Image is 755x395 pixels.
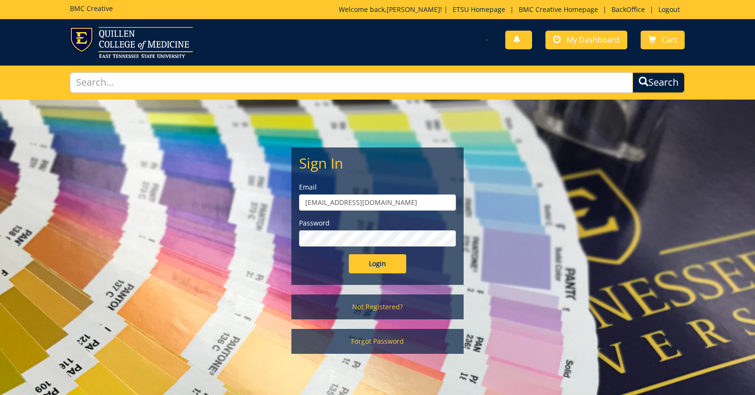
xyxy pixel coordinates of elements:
[299,155,456,171] h2: Sign In
[641,31,685,49] a: Cart
[607,5,650,14] a: BackOffice
[545,31,627,49] a: My Dashboard
[514,5,603,14] a: BMC Creative Homepage
[339,5,685,14] p: Welcome back, ! | | | |
[566,34,620,45] span: My Dashboard
[299,182,456,192] label: Email
[291,329,464,354] a: Forgot Password
[299,218,456,228] label: Password
[70,5,113,12] h5: BMC Creative
[70,72,633,93] input: Search...
[291,294,464,319] a: Not Registered?
[349,254,406,273] input: Login
[387,5,440,14] a: [PERSON_NAME]
[633,72,685,93] button: Search
[448,5,510,14] a: ETSU Homepage
[70,27,193,58] img: ETSU logo
[662,34,677,45] span: Cart
[654,5,685,14] a: Logout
